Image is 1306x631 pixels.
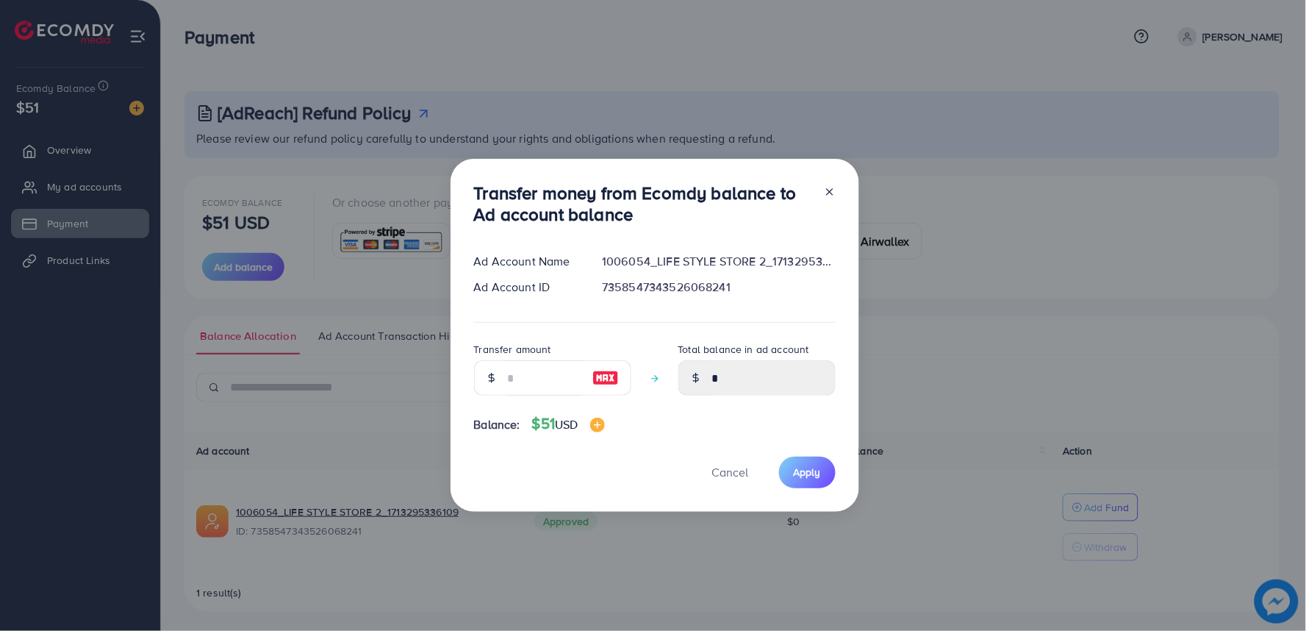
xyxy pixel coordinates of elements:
[712,464,749,480] span: Cancel
[694,457,767,488] button: Cancel
[590,279,847,296] div: 7358547343526068241
[592,369,619,387] img: image
[474,416,520,433] span: Balance:
[590,418,605,432] img: image
[474,342,551,357] label: Transfer amount
[590,253,847,270] div: 1006054_LIFE STYLE STORE 2_1713295336109
[474,182,812,225] h3: Transfer money from Ecomdy balance to Ad account balance
[462,253,591,270] div: Ad Account Name
[794,465,821,480] span: Apply
[678,342,809,357] label: Total balance in ad account
[532,415,605,433] h4: $51
[462,279,591,296] div: Ad Account ID
[779,457,836,488] button: Apply
[555,416,578,432] span: USD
